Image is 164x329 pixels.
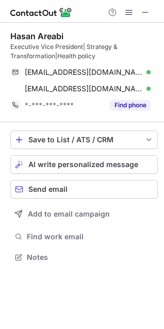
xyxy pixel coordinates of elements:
button: Send email [10,180,158,199]
span: Send email [28,185,68,193]
img: ContactOut v5.3.10 [10,6,72,19]
div: Hasan Areabi [10,31,63,41]
div: Save to List / ATS / CRM [28,136,140,144]
span: AI write personalized message [28,160,138,169]
button: Reveal Button [110,100,151,110]
span: [EMAIL_ADDRESS][DOMAIN_NAME] [25,84,143,93]
button: save-profile-one-click [10,130,158,149]
span: Notes [27,253,154,262]
button: Notes [10,250,158,265]
span: [EMAIL_ADDRESS][DOMAIN_NAME] [25,68,143,77]
div: Executive Vice President| Strategy & Transformation|Health policy [10,42,158,61]
span: Add to email campaign [28,210,110,218]
button: Add to email campaign [10,205,158,223]
button: AI write personalized message [10,155,158,174]
button: Find work email [10,229,158,244]
span: Find work email [27,232,154,241]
